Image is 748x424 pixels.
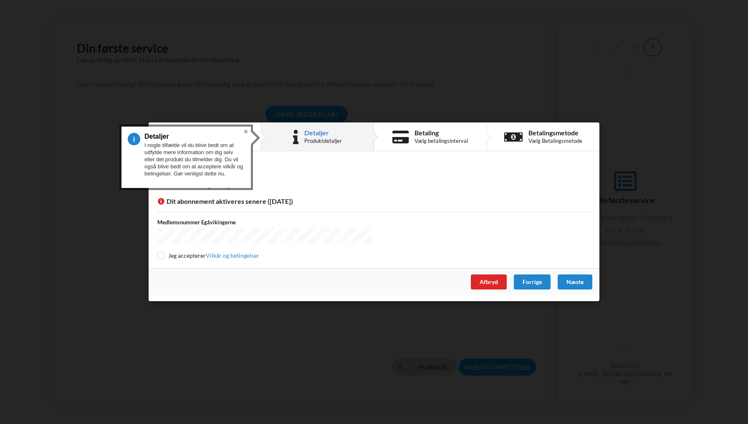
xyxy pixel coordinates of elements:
p: Overførselsdato - . [157,180,591,190]
div: Betaling [414,129,468,136]
div: I nogle tilfælde vil du blive bedt om at udfylde mere information om dig selv eller det produkt d... [144,138,245,177]
div: Detaljer [304,129,342,136]
div: Afbryd [471,275,507,290]
div: Forrige [514,275,551,290]
div: Produktdetaljer [304,138,342,145]
h3: Detaljer [144,132,238,140]
button: Close [241,127,251,137]
div: Betalingsmetode [528,129,582,136]
a: Vilkår og betingelser [206,252,259,259]
div: Vælg betalingsinterval [414,138,468,145]
div: Vælg Betalingsmetode [528,138,582,145]
label: Jeg accepterer [157,252,259,259]
div: Næste [558,275,592,290]
label: Medlemsnummer Egåvikingerne [157,218,371,226]
div: Detaljer [157,165,591,175]
span: 3 [128,133,144,145]
span: Dit abonnement aktiveres senere ([DATE]) [157,197,293,205]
